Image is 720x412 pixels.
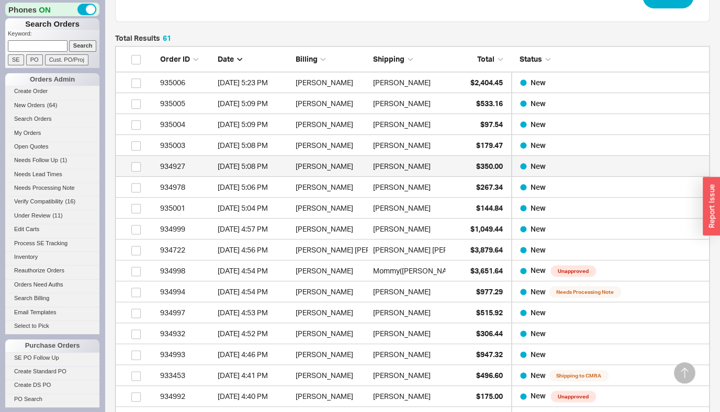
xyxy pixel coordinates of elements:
[218,323,290,344] div: 8/19/25 4:52 PM
[160,239,212,260] div: 934722
[295,239,367,260] div: [PERSON_NAME] [PERSON_NAME]
[470,245,503,254] span: $3,879.64
[295,302,367,323] div: [PERSON_NAME]
[5,86,99,97] a: Create Order
[373,93,431,114] div: [PERSON_NAME]
[373,219,431,239] div: [PERSON_NAME]
[115,302,710,323] a: 934997[DATE] 4:53 PM[PERSON_NAME][PERSON_NAME]$515.92New
[218,219,290,239] div: 8/19/25 4:57 PM
[8,30,99,40] p: Keyword:
[5,196,99,207] a: Verify Compatibility(16)
[218,54,290,64] div: Date
[531,99,546,108] span: New
[531,141,546,150] span: New
[218,281,290,302] div: 8/19/25 4:54 PM
[115,156,710,177] a: 934927[DATE] 5:08 PM[PERSON_NAME][PERSON_NAME]$350.00New
[476,182,503,191] span: $267.34
[60,157,67,163] span: ( 1 )
[476,392,503,400] span: $175.00
[8,54,24,65] input: SE
[373,114,431,135] div: [PERSON_NAME]
[5,73,99,86] div: Orders Admin
[218,344,290,365] div: 8/19/25 4:46 PM
[531,203,546,212] span: New
[451,54,503,64] div: Total
[115,239,710,260] a: 934722[DATE] 4:56 PM[PERSON_NAME] [PERSON_NAME][PERSON_NAME] [PERSON_NAME]$3,879.64New
[5,293,99,304] a: Search Billing
[531,78,546,87] span: New
[373,156,431,177] div: [PERSON_NAME]
[5,238,99,249] a: Process SE Tracking
[218,93,290,114] div: 8/19/25 5:09 PM
[218,135,290,156] div: 8/19/25 5:08 PM
[115,219,710,239] a: 934999[DATE] 4:57 PM[PERSON_NAME][PERSON_NAME]$1,049.44New
[295,386,367,407] div: [PERSON_NAME]
[218,54,234,63] span: Date
[218,302,290,323] div: 8/19/25 4:53 PM
[531,350,546,359] span: New
[476,203,503,212] span: $144.84
[5,155,99,166] a: Needs Follow Up(1)
[115,281,710,302] a: 934994[DATE] 4:54 PM[PERSON_NAME][PERSON_NAME]$977.29New Needs Processing Note
[470,266,503,275] span: $3,651.64
[5,128,99,139] a: My Orders
[115,72,710,93] a: 935006[DATE] 5:23 PM[PERSON_NAME][PERSON_NAME]$2,404.45New
[160,260,212,281] div: 934998
[160,219,212,239] div: 934999
[295,72,367,93] div: [PERSON_NAME]
[531,182,546,191] span: New
[531,391,547,400] span: New
[218,177,290,198] div: 8/19/25 5:06 PM
[115,323,710,344] a: 934932[DATE] 4:52 PM[PERSON_NAME][PERSON_NAME]$306.44New
[295,365,367,386] div: [PERSON_NAME]
[160,135,212,156] div: 935003
[26,54,43,65] input: PO
[373,54,445,64] div: Shipping
[160,302,212,323] div: 934997
[520,54,542,63] span: Status
[511,54,704,64] div: Status
[295,198,367,219] div: [PERSON_NAME]
[549,370,609,381] span: Shipping to CMRA
[295,177,367,198] div: [PERSON_NAME]
[373,135,431,156] div: [PERSON_NAME]
[218,156,290,177] div: 8/19/25 5:08 PM
[218,72,290,93] div: 8/19/25 5:23 PM
[218,260,290,281] div: 8/19/25 4:54 PM
[531,224,546,233] span: New
[14,185,75,191] span: Needs Processing Note
[5,210,99,221] a: Under Review(11)
[373,260,521,281] div: Mommy([PERSON_NAME]) [PERSON_NAME]
[160,72,212,93] div: 935006
[531,308,546,317] span: New
[5,265,99,276] a: Reauthorize Orders
[476,162,503,170] span: $350.00
[160,177,212,198] div: 934978
[531,371,546,380] span: New
[5,352,99,363] a: SE PO Follow Up
[373,72,431,93] div: [PERSON_NAME]
[531,120,546,129] span: New
[550,265,596,277] span: Unapproved
[160,114,212,135] div: 935004
[476,287,503,296] span: $977.29
[476,371,503,380] span: $496.60
[14,157,58,163] span: Needs Follow Up
[115,177,710,198] a: 934978[DATE] 5:06 PM[PERSON_NAME][PERSON_NAME]$267.34New
[295,219,367,239] div: [PERSON_NAME]
[5,18,99,30] h1: Search Orders
[160,198,212,219] div: 935001
[477,54,494,63] span: Total
[5,339,99,352] div: Purchase Orders
[295,54,317,63] span: Billing
[373,386,431,407] div: [PERSON_NAME]
[5,3,99,16] div: Phones
[470,78,503,87] span: $2,404.45
[39,4,51,15] span: ON
[218,239,290,260] div: 8/19/25 4:56 PM
[295,156,367,177] div: [PERSON_NAME]
[115,365,710,386] a: 933453[DATE] 4:41 PM[PERSON_NAME][PERSON_NAME]$496.60New Shipping to CMRA
[160,93,212,114] div: 935005
[5,224,99,235] a: Edit Carts
[5,307,99,318] a: Email Templates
